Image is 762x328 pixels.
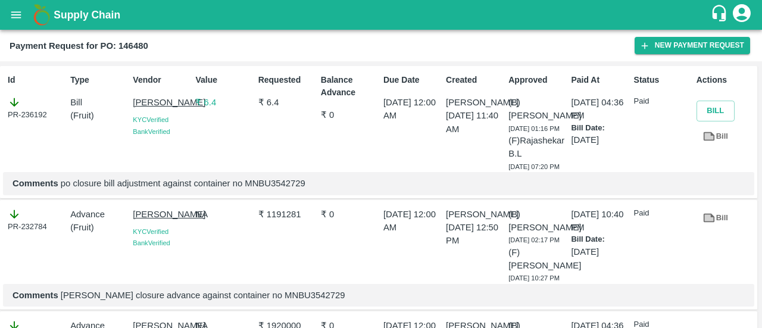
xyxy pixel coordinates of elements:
[710,4,731,26] div: customer-support
[508,274,560,282] span: [DATE] 10:27 PM
[133,128,170,135] span: Bank Verified
[30,3,54,27] img: logo
[133,208,190,221] p: [PERSON_NAME]
[731,2,752,27] div: account of current user
[321,108,379,121] p: ₹ 0
[446,109,504,136] p: [DATE] 11:40 AM
[697,208,735,229] a: Bill
[2,1,30,29] button: open drawer
[697,126,735,147] a: Bill
[446,208,504,221] p: [PERSON_NAME]
[508,125,560,132] span: [DATE] 01:16 PM
[195,96,253,109] p: ₹ 6.4
[8,74,65,86] p: Id
[383,74,441,86] p: Due Date
[321,208,379,221] p: ₹ 0
[70,96,128,109] p: Bill
[133,239,170,246] span: Bank Verified
[383,96,441,123] p: [DATE] 12:00 AM
[697,74,754,86] p: Actions
[446,74,504,86] p: Created
[195,74,253,86] p: Value
[635,37,750,54] button: New Payment Request
[8,208,65,233] div: PR-232784
[634,208,692,219] p: Paid
[571,74,629,86] p: Paid At
[70,109,128,122] p: ( Fruit )
[571,133,629,146] p: [DATE]
[54,9,120,21] b: Supply Chain
[571,96,629,123] p: [DATE] 04:36 PM
[508,208,566,235] p: (B) [PERSON_NAME]
[70,221,128,234] p: ( Fruit )
[13,177,745,190] p: po closure bill adjustment against container no MNBU3542729
[697,101,735,121] button: Bill
[258,96,316,109] p: ₹ 6.4
[508,163,560,170] span: [DATE] 07:20 PM
[508,96,566,123] p: (B) [PERSON_NAME]
[70,208,128,221] p: Advance
[70,74,128,86] p: Type
[258,208,316,221] p: ₹ 1191281
[133,116,168,123] span: KYC Verified
[508,246,566,273] p: (F) [PERSON_NAME]
[571,208,629,235] p: [DATE] 10:40 PM
[508,134,566,161] p: (F) Rajashekar B.L
[634,96,692,107] p: Paid
[133,96,190,109] p: [PERSON_NAME]
[133,74,190,86] p: Vendor
[571,245,629,258] p: [DATE]
[10,41,148,51] b: Payment Request for PO: 146480
[383,208,441,235] p: [DATE] 12:00 AM
[258,74,316,86] p: Requested
[54,7,710,23] a: Supply Chain
[508,236,560,243] span: [DATE] 02:17 PM
[571,234,629,245] p: Bill Date:
[634,74,692,86] p: Status
[8,96,65,121] div: PR-236192
[13,290,58,300] b: Comments
[133,228,168,235] span: KYC Verified
[13,179,58,188] b: Comments
[195,208,253,221] p: NA
[571,123,629,134] p: Bill Date:
[13,289,745,302] p: [PERSON_NAME] closure advance against container no MNBU3542729
[446,221,504,248] p: [DATE] 12:50 PM
[446,96,504,109] p: [PERSON_NAME]
[321,74,379,99] p: Balance Advance
[508,74,566,86] p: Approved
